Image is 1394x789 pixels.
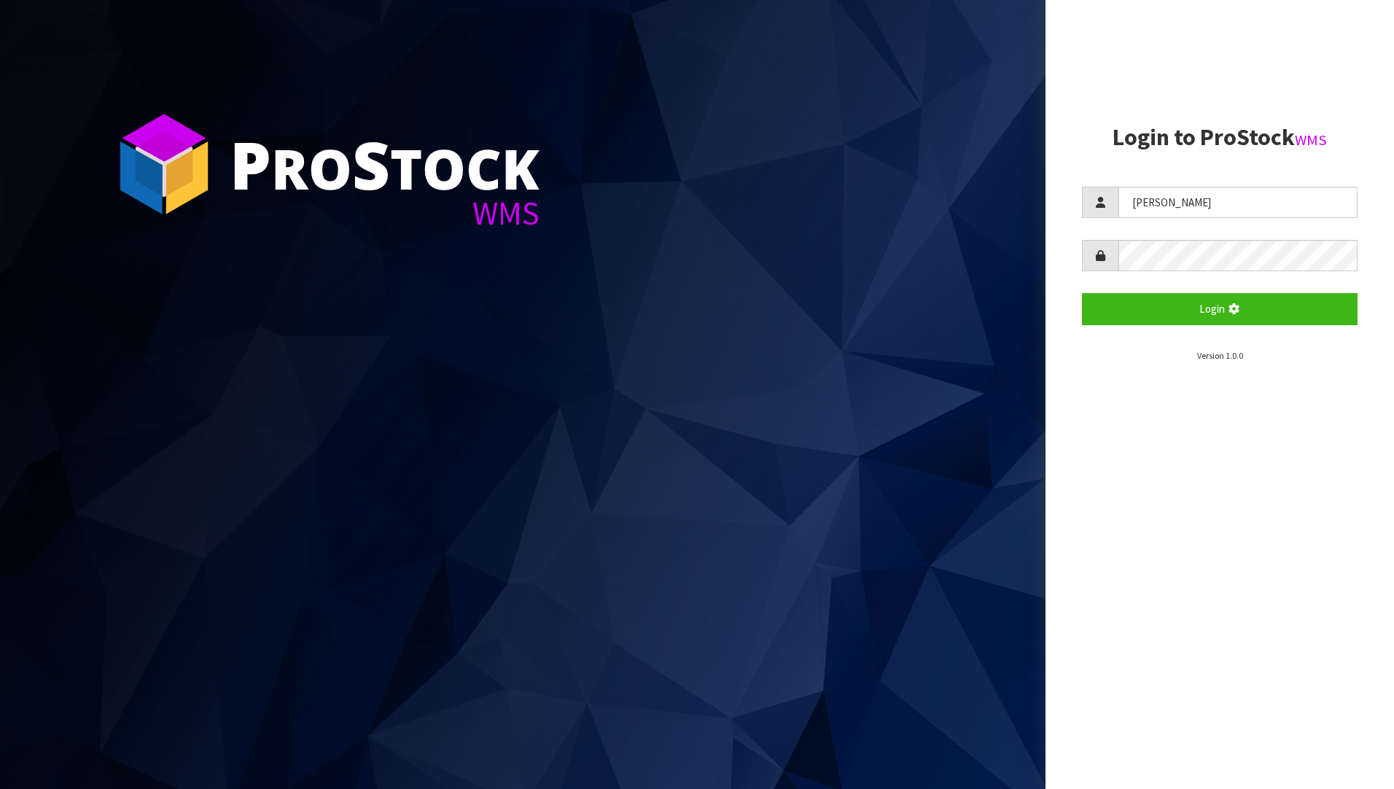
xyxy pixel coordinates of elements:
button: Login [1082,293,1358,324]
img: ProStock Cube [109,109,219,219]
h2: Login to ProStock [1082,125,1358,150]
small: Version 1.0.0 [1197,350,1243,361]
div: WMS [230,197,540,230]
span: S [352,120,390,209]
div: ro tock [230,131,540,197]
span: P [230,120,271,209]
small: WMS [1295,131,1327,149]
input: Username [1118,187,1358,218]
